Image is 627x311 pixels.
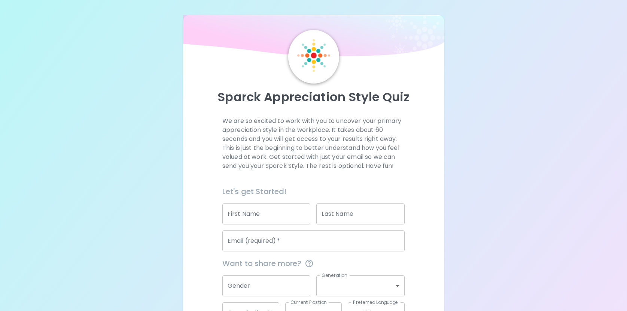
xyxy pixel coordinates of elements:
[305,259,314,268] svg: This information is completely confidential and only used for aggregated appreciation studies at ...
[192,90,435,105] p: Sparck Appreciation Style Quiz
[322,272,347,278] label: Generation
[222,185,405,197] h6: Let's get Started!
[290,299,327,305] label: Current Position
[297,39,330,72] img: Sparck Logo
[222,257,405,269] span: Want to share more?
[353,299,398,305] label: Preferred Language
[183,15,444,60] img: wave
[222,117,405,170] p: We are so excited to work with you to uncover your primary appreciation style in the workplace. I...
